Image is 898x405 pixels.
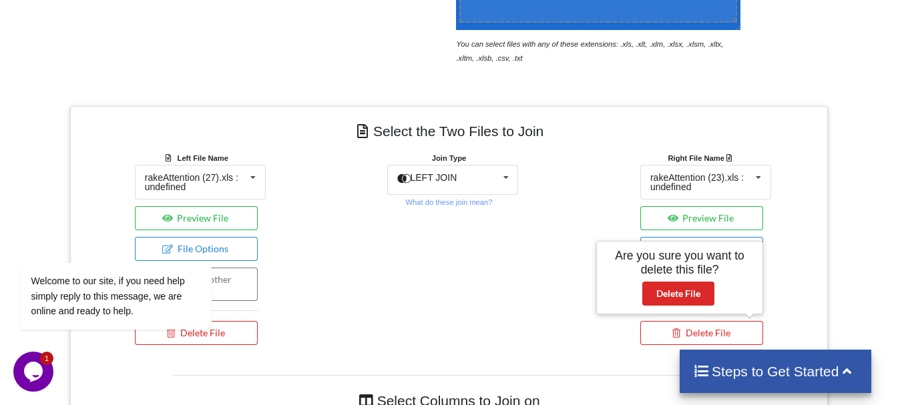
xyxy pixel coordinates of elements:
small: What do these join mean? [406,198,493,206]
b: Right File Name [668,154,735,162]
h5: Are you sure you want to delete this file? [606,249,753,277]
div: rakeAttention (23).xls : undefined [650,173,751,191]
button: Delete File [642,282,714,306]
h4: Select the Two Files to Join [80,116,819,146]
iframe: chat widget [13,142,254,345]
button: Delete File [640,321,763,345]
button: Preview File [640,206,763,230]
b: Join Type [432,154,466,162]
span: LEFT JOIN [410,172,457,183]
i: You can select files with any of these extensions: .xls, .xlt, .xlm, .xlsx, .xlsm, .xltx, .xltm, ... [456,40,723,62]
iframe: chat widget [13,352,56,392]
button: File Options [640,237,763,261]
h4: Steps to Get Started [693,363,858,380]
